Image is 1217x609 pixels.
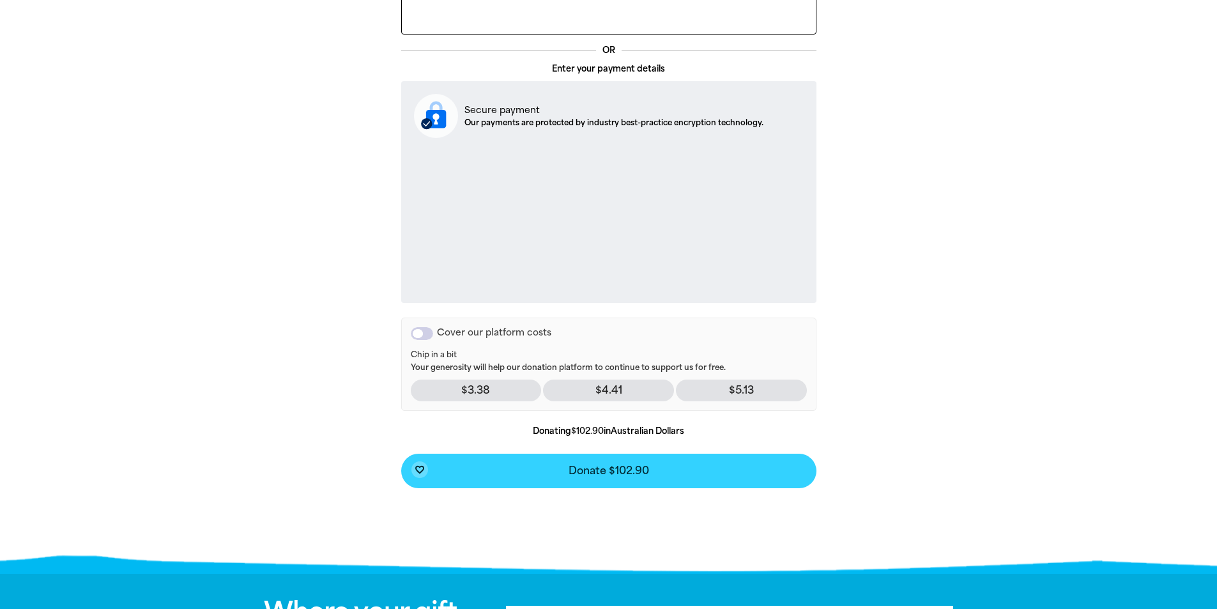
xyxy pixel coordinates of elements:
span: Chip in a bit [411,350,807,360]
p: $3.38 [411,380,542,401]
iframe: Secure payment input frame [411,148,806,292]
p: $5.13 [676,380,807,401]
p: OR [596,44,622,57]
b: $102.90 [571,426,604,436]
p: Your generosity will help our donation platform to continue to support us for free. [411,350,807,373]
button: favorite_borderDonate $102.90 [401,454,816,488]
p: Enter your payment details [401,63,816,75]
button: Cover our platform costs [411,327,433,340]
p: $4.41 [543,380,674,401]
p: Secure payment [464,104,763,117]
p: Our payments are protected by industry best-practice encryption technology. [464,117,763,128]
i: favorite_border [415,465,425,475]
span: Donate $102.90 [569,466,649,476]
p: Donating in Australian Dollars [401,425,816,438]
